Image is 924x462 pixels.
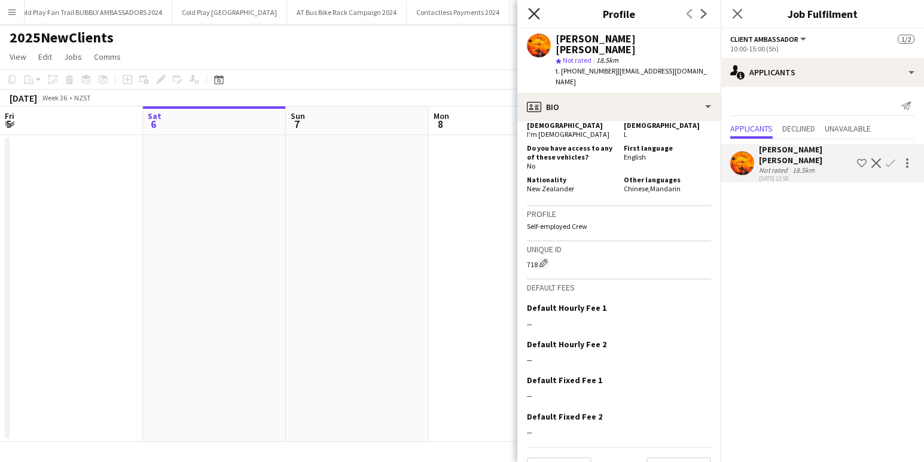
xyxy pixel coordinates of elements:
[407,1,510,24] button: Contactless Payments 2024
[146,117,161,131] span: 6
[517,6,721,22] h3: Profile
[5,111,14,121] span: Fri
[64,51,82,62] span: Jobs
[527,143,614,161] h5: Do you have access to any of these vehicles?
[291,111,305,121] span: Sun
[563,56,591,65] span: Not rated
[289,117,305,131] span: 7
[59,49,87,65] a: Jobs
[624,152,646,161] span: English
[730,35,798,44] span: Client Ambassador
[527,427,711,437] div: --
[527,161,535,170] span: No
[527,184,574,193] span: New Zealander
[432,117,449,131] span: 8
[782,124,815,133] span: Declined
[721,58,924,87] div: Applicants
[287,1,407,24] button: AT Bus Bike Rack Campaign 2024
[527,354,711,365] div: --
[624,184,650,193] span: Chinese ,
[790,166,817,175] div: 18.5km
[527,209,711,219] h3: Profile
[759,166,790,175] div: Not rated
[825,124,871,133] span: Unavailable
[8,1,172,24] button: Cold Play Fan Trail BUBBLY AMBASSADORS 2024
[730,35,808,44] button: Client Ambassador
[556,66,707,86] span: | [EMAIL_ADDRESS][DOMAIN_NAME]
[721,6,924,22] h3: Job Fulfilment
[33,49,57,65] a: Edit
[527,390,711,401] div: --
[434,111,449,121] span: Mon
[527,319,711,329] div: --
[898,35,914,44] span: 1/2
[527,244,711,255] h3: Unique ID
[39,93,69,102] span: Week 36
[94,51,121,62] span: Comms
[527,175,614,184] h5: Nationality
[148,111,161,121] span: Sat
[517,93,721,121] div: Bio
[3,117,14,131] span: 5
[10,92,37,104] div: [DATE]
[527,130,609,139] span: I'm [DEMOGRAPHIC_DATA]
[556,66,618,75] span: t. [PHONE_NUMBER]
[650,184,681,193] span: Mandarin
[527,302,606,313] h3: Default Hourly Fee 1
[556,33,711,55] div: [PERSON_NAME] [PERSON_NAME]
[10,51,26,62] span: View
[624,112,711,130] h5: Clothing size [DEMOGRAPHIC_DATA]
[527,411,602,422] h3: Default Fixed Fee 2
[624,143,711,152] h5: First language
[10,29,114,47] h1: 2025NewClients
[5,49,31,65] a: View
[527,222,711,231] p: Self-employed Crew
[527,282,711,293] h3: Default fees
[527,375,602,385] h3: Default Fixed Fee 1
[510,1,604,24] button: Ferry Cancellations 2025
[527,339,606,350] h3: Default Hourly Fee 2
[38,51,52,62] span: Edit
[527,257,711,269] div: 718
[172,1,287,24] button: Cold Play [GEOGRAPHIC_DATA]
[730,44,914,53] div: 10:00-15:00 (5h)
[759,144,852,166] div: [PERSON_NAME] [PERSON_NAME]
[594,56,621,65] span: 18.5km
[624,130,627,139] span: L
[730,124,773,133] span: Applicants
[74,93,91,102] div: NZST
[624,175,711,184] h5: Other languages
[759,175,852,182] div: [DATE] 12:58
[89,49,126,65] a: Comms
